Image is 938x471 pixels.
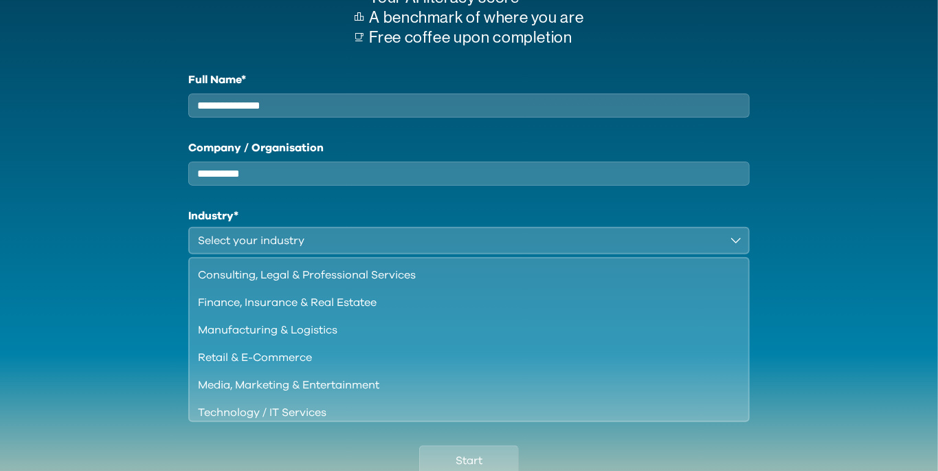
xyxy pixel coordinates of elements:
[198,267,724,283] div: Consulting, Legal & Professional Services
[188,257,750,422] ul: Select your industry
[188,72,750,88] label: Full Name*
[198,377,724,393] div: Media, Marketing & Entertainment
[188,227,750,254] button: Select your industry
[198,404,724,421] div: Technology / IT Services
[370,8,584,28] p: A benchmark of where you are
[198,232,722,249] div: Select your industry
[198,322,724,338] div: Manufacturing & Logistics
[370,28,584,47] p: Free coffee upon completion
[456,452,482,469] span: Start
[198,349,724,366] div: Retail & E-Commerce
[198,294,724,311] div: Finance, Insurance & Real Estatee
[188,208,750,224] h1: Industry*
[188,140,750,156] label: Company / Organisation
